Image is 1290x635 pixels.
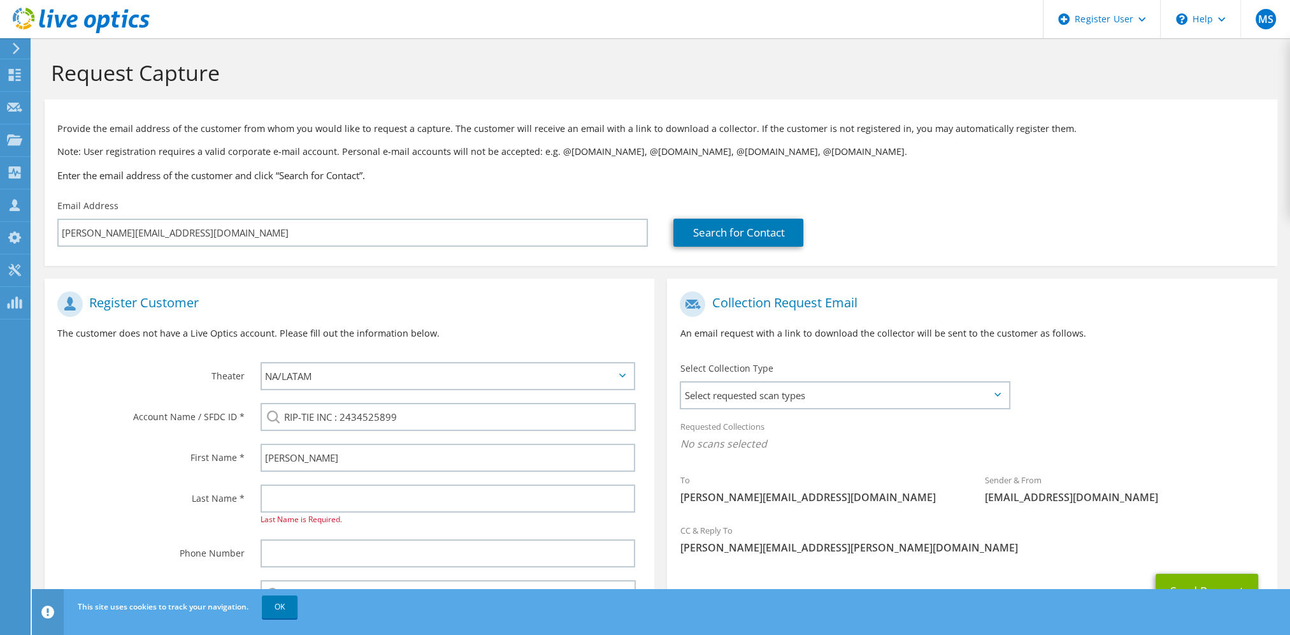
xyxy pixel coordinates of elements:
[57,485,245,505] label: Last Name *
[57,326,641,340] p: The customer does not have a Live Optics account. Please fill out the information below.
[57,168,1265,182] h3: Enter the email address of the customer and click “Search for Contact”.
[972,467,1277,511] div: Sender & From
[681,383,1008,408] span: Select requested scan types
[57,362,245,383] label: Theater
[51,59,1265,86] h1: Request Capture
[57,539,245,560] label: Phone Number
[680,362,773,375] label: Select Collection Type
[57,403,245,423] label: Account Name / SFDC ID *
[1256,9,1276,29] span: MS
[57,200,118,212] label: Email Address
[667,413,1277,460] div: Requested Collections
[57,122,1265,136] p: Provide the email address of the customer from whom you would like to request a capture. The cust...
[57,291,635,317] h1: Register Customer
[667,467,972,511] div: To
[680,326,1264,340] p: An email request with a link to download the collector will be sent to the customer as follows.
[57,580,245,601] label: Country *
[1176,13,1187,25] svg: \n
[262,595,297,618] a: OK
[680,490,959,504] span: [PERSON_NAME][EMAIL_ADDRESS][DOMAIN_NAME]
[680,541,1264,555] span: [PERSON_NAME][EMAIL_ADDRESS][PERSON_NAME][DOMAIN_NAME]
[680,437,1264,451] span: No scans selected
[673,219,803,247] a: Search for Contact
[57,145,1265,159] p: Note: User registration requires a valid corporate e-mail account. Personal e-mail accounts will ...
[985,490,1265,504] span: [EMAIL_ADDRESS][DOMAIN_NAME]
[680,291,1258,317] h1: Collection Request Email
[667,517,1277,561] div: CC & Reply To
[57,444,245,464] label: First Name *
[261,514,342,525] span: Last Name is Required.
[78,601,248,612] span: This site uses cookies to track your navigation.
[1156,574,1258,608] button: Send Request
